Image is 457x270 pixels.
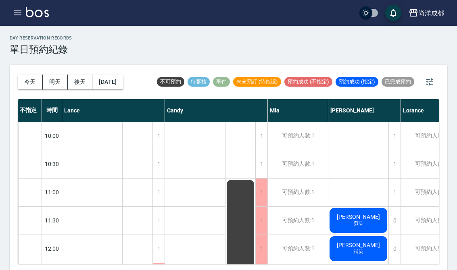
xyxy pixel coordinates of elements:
div: 1 [388,122,401,150]
div: 11:30 [42,206,62,235]
div: 0 [388,207,401,235]
div: 時間 [42,99,62,122]
span: [PERSON_NAME] [335,214,382,220]
div: 10:00 [42,122,62,150]
div: 尚洋成都 [418,8,444,18]
div: 1 [152,179,165,206]
div: 1 [152,150,165,178]
span: 補染 [352,248,365,255]
div: Lance [62,99,165,122]
div: 1 [388,150,401,178]
div: 1 [388,179,401,206]
div: 可預約人數:1 [268,150,328,178]
span: 剪染 [352,220,365,227]
div: 10:30 [42,150,62,178]
div: Candy [165,99,268,122]
div: 1 [255,235,267,263]
span: 待審核 [188,78,210,85]
div: 1 [255,179,267,206]
span: 預約成功 (不指定) [284,78,332,85]
div: 11:00 [42,178,62,206]
div: 12:00 [42,235,62,263]
button: 明天 [43,75,68,89]
div: 1 [152,122,165,150]
span: 不可預約 [157,78,184,85]
button: save [385,5,401,21]
span: [PERSON_NAME] [335,242,382,248]
div: 1 [255,150,267,178]
div: 1 [152,235,165,263]
div: 1 [255,207,267,235]
h3: 單日預約紀錄 [10,44,72,55]
button: 後天 [68,75,93,89]
span: 未來預訂 (待確認) [233,78,281,85]
img: Logo [26,7,49,17]
h2: day Reservation records [10,35,72,41]
div: Mia [268,99,328,122]
span: 事件 [213,78,230,85]
button: [DATE] [92,75,123,89]
div: 可預約人數:1 [268,179,328,206]
div: 不指定 [18,99,42,122]
div: 1 [152,207,165,235]
button: 尚洋成都 [405,5,447,21]
div: 可預約人數:1 [268,122,328,150]
div: [PERSON_NAME] [328,99,401,122]
div: 1 [255,122,267,150]
div: 可預約人數:1 [268,235,328,263]
button: 今天 [18,75,43,89]
span: 預約成功 (指定) [336,78,378,85]
div: 0 [388,235,401,263]
span: 已完成預約 [382,78,414,85]
div: 可預約人數:1 [268,207,328,235]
